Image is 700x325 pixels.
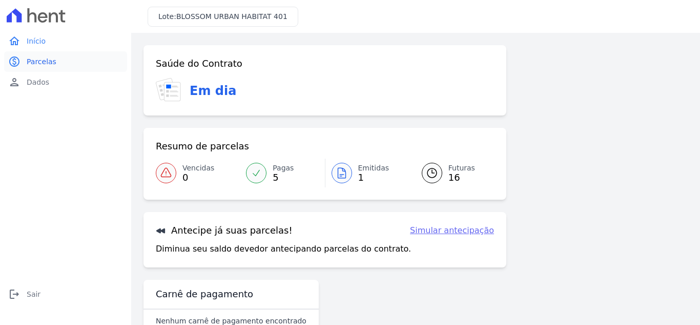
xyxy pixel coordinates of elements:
h3: Em dia [190,82,236,100]
h3: Lote: [158,11,287,22]
h3: Resumo de parcelas [156,140,249,152]
p: Diminua seu saldo devedor antecipando parcelas do contrato. [156,243,411,255]
a: homeInício [4,31,127,51]
a: paidParcelas [4,51,127,72]
i: person [8,76,20,88]
i: paid [8,55,20,68]
a: Futuras 16 [409,159,494,187]
a: Simular antecipação [410,224,494,237]
a: Vencidas 0 [156,159,240,187]
span: 1 [358,174,389,182]
i: home [8,35,20,47]
a: Pagas 5 [240,159,324,187]
span: Emitidas [358,163,389,174]
span: 16 [448,174,475,182]
a: logoutSair [4,284,127,304]
span: 0 [182,174,214,182]
h3: Saúde do Contrato [156,58,242,70]
span: Sair [27,289,40,299]
a: Emitidas 1 [325,159,409,187]
a: personDados [4,72,127,92]
span: Futuras [448,163,475,174]
span: Vencidas [182,163,214,174]
span: Pagas [273,163,294,174]
span: Dados [27,77,49,87]
span: Parcelas [27,56,56,67]
span: 5 [273,174,294,182]
h3: Carnê de pagamento [156,288,253,300]
h3: Antecipe já suas parcelas! [156,224,293,237]
i: logout [8,288,20,300]
span: Início [27,36,46,46]
span: BLOSSOM URBAN HABITAT 401 [176,12,287,21]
